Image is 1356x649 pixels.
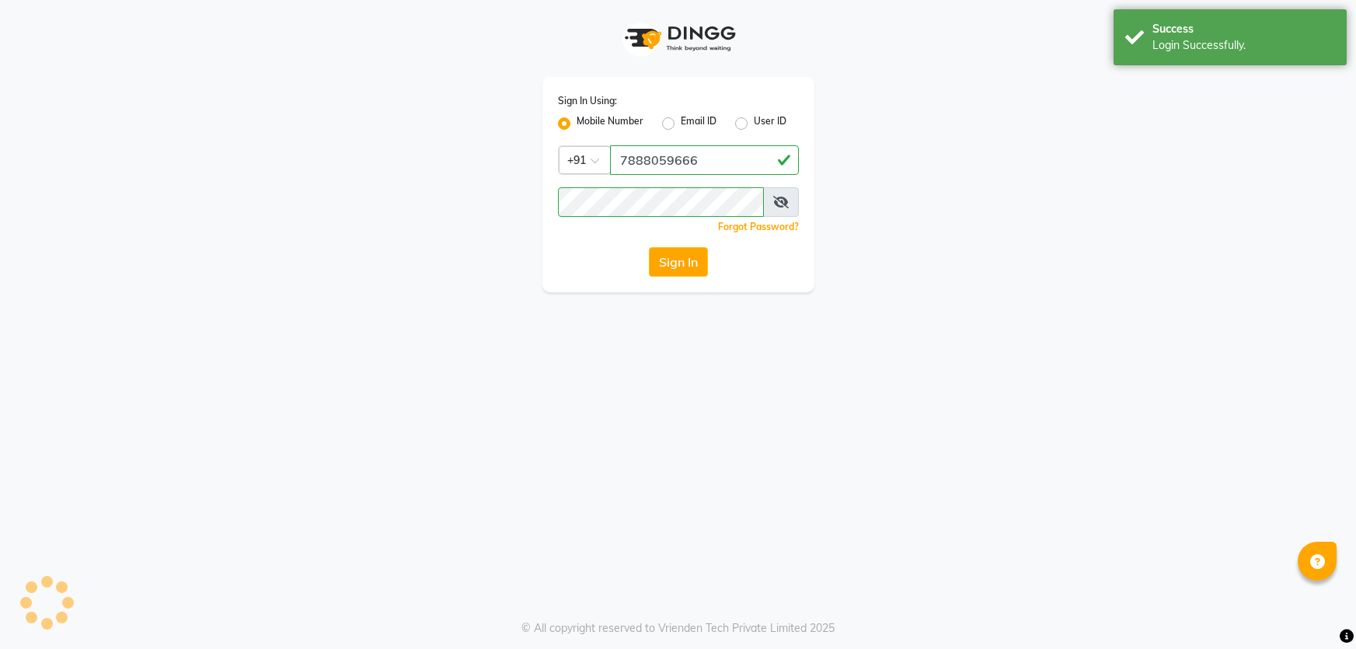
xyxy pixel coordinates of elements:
input: Username [610,145,799,175]
div: Login Successfully. [1152,37,1335,54]
iframe: chat widget [1291,587,1340,633]
label: User ID [754,114,786,133]
a: Forgot Password? [718,221,799,232]
label: Email ID [681,114,716,133]
input: Username [558,187,764,217]
label: Sign In Using: [558,94,617,108]
div: Success [1152,21,1335,37]
button: Sign In [649,247,708,277]
img: logo1.svg [616,16,741,61]
label: Mobile Number [577,114,643,133]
